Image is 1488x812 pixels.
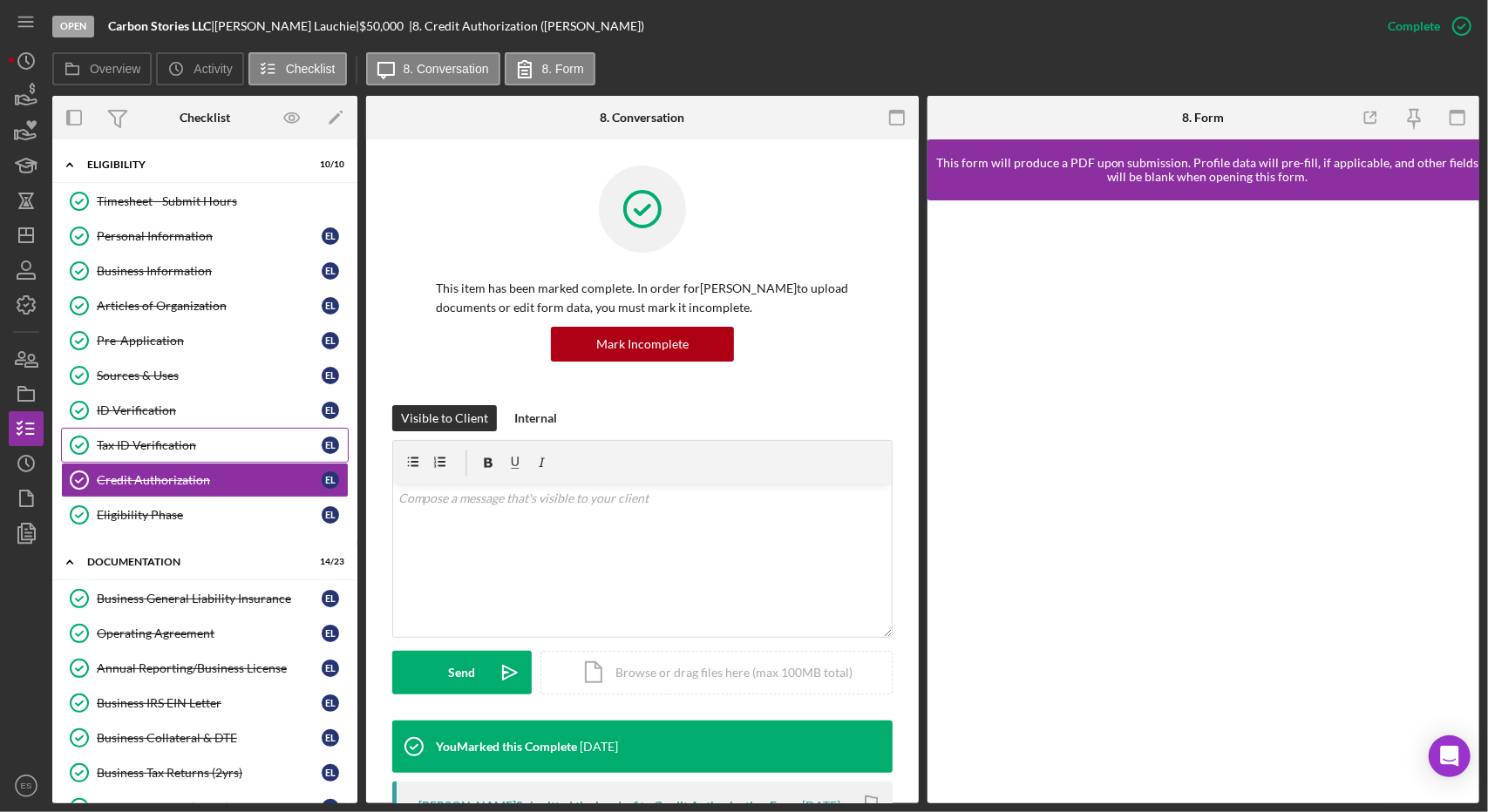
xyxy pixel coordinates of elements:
[52,52,152,85] button: Overview
[108,18,211,33] b: Carbon Stories LLC
[61,686,349,721] a: Business IRS EIN LetterEL
[61,323,349,358] a: Pre-ApplicationEL
[90,62,140,76] label: Overview
[97,438,322,452] div: Tax ID Verification
[322,506,339,524] div: E L
[61,428,349,463] a: Tax ID VerificationEL
[1182,111,1224,125] div: 8. Form
[366,52,500,85] button: 8. Conversation
[97,403,322,417] div: ID Verification
[156,52,243,85] button: Activity
[61,651,349,686] a: Annual Reporting/Business LicenseEL
[87,557,301,567] div: Documentation
[61,254,349,288] a: Business InformationEL
[542,62,584,76] label: 8. Form
[9,768,44,803] button: ES
[936,156,1480,184] div: This form will produce a PDF upon submission. Profile data will pre-fill, if applicable, and othe...
[61,393,349,428] a: ID VerificationEL
[449,651,476,694] div: Send
[322,402,339,419] div: E L
[97,626,322,640] div: Operating Agreement
[506,405,566,431] button: Internal
[52,16,94,37] div: Open
[322,227,339,245] div: E L
[409,19,644,33] div: | 8. Credit Authorization ([PERSON_NAME])
[61,358,349,393] a: Sources & UsesEL
[514,405,557,431] div: Internal
[945,218,1464,786] iframe: Lenderfit form
[97,731,322,745] div: Business Collateral & DTE
[97,696,322,710] div: Business IRS EIN Letter
[322,729,339,747] div: E L
[61,755,349,790] a: Business Tax Returns (2yrs)EL
[1388,9,1440,44] div: Complete
[551,327,734,362] button: Mark Incomplete
[97,661,322,675] div: Annual Reporting/Business License
[322,471,339,489] div: E L
[61,581,349,616] a: Business General Liability InsuranceEL
[21,782,32,791] text: ES
[286,62,336,76] label: Checklist
[248,52,347,85] button: Checklist
[322,262,339,280] div: E L
[97,299,322,313] div: Articles of Organization
[97,334,322,348] div: Pre-Application
[61,288,349,323] a: Articles of OrganizationEL
[404,62,489,76] label: 8. Conversation
[322,625,339,642] div: E L
[97,229,322,243] div: Personal Information
[61,616,349,651] a: Operating AgreementEL
[61,219,349,254] a: Personal InformationEL
[1429,735,1471,777] div: Open Intercom Messenger
[194,62,232,76] label: Activity
[97,194,348,208] div: Timesheet - Submit Hours
[87,159,301,170] div: Eligibility
[322,367,339,384] div: E L
[61,721,349,755] a: Business Collateral & DTEEL
[322,764,339,782] div: E L
[392,405,497,431] button: Visible to Client
[436,279,849,318] p: This item has been marked complete. In order for [PERSON_NAME] to upload documents or edit form d...
[580,740,618,754] time: 2025-08-26 16:11
[322,436,339,454] div: E L
[180,111,230,125] div: Checklist
[322,297,339,315] div: E L
[436,740,577,754] div: You Marked this Complete
[313,159,344,170] div: 10 / 10
[322,590,339,607] div: E L
[596,327,689,362] div: Mark Incomplete
[505,52,595,85] button: 8. Form
[1370,9,1479,44] button: Complete
[322,332,339,349] div: E L
[401,405,488,431] div: Visible to Client
[97,264,322,278] div: Business Information
[359,18,404,33] span: $50,000
[313,557,344,567] div: 14 / 23
[97,592,322,606] div: Business General Liability Insurance
[61,184,349,219] a: Timesheet - Submit Hours
[97,766,322,780] div: Business Tax Returns (2yrs)
[61,497,349,532] a: Eligibility PhaseEL
[97,508,322,522] div: Eligibility Phase
[600,111,684,125] div: 8. Conversation
[322,660,339,677] div: E L
[392,651,532,694] button: Send
[108,19,214,33] div: |
[97,369,322,382] div: Sources & Uses
[214,19,359,33] div: [PERSON_NAME] Lauchie |
[61,463,349,497] a: Credit AuthorizationEL
[322,694,339,712] div: E L
[97,473,322,487] div: Credit Authorization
